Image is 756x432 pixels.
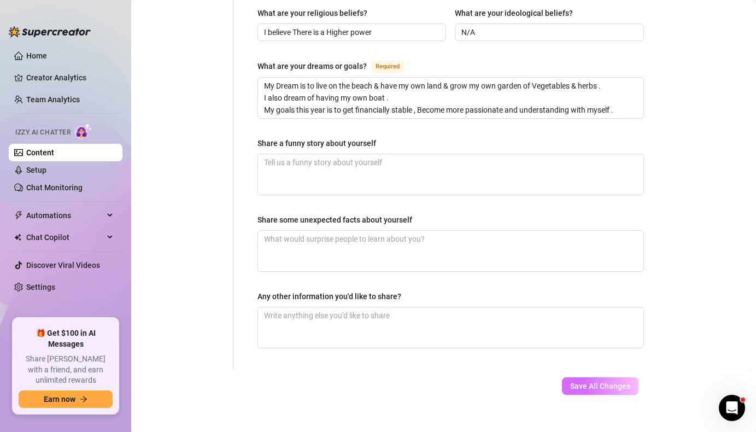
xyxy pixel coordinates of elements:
div: Share a funny story about yourself [257,137,376,149]
label: Any other information you'd like to share? [257,290,409,302]
div: Share some unexpected facts about yourself [257,214,412,226]
button: Save All Changes [562,377,638,395]
img: AI Chatter [75,123,92,139]
iframe: Intercom live chat [719,395,745,421]
span: Required [371,61,404,73]
span: Share [PERSON_NAME] with a friend, and earn unlimited rewards [19,354,113,386]
a: Content [26,148,54,157]
textarea: Share some unexpected facts about yourself [258,231,643,271]
span: Save All Changes [570,382,630,390]
a: Discover Viral Videos [26,261,100,270]
a: Chat Monitoring [26,183,83,192]
span: Earn now [44,395,75,404]
a: Team Analytics [26,95,80,104]
button: Earn nowarrow-right [19,390,113,408]
span: Izzy AI Chatter [15,127,71,138]
textarea: What are your dreams or goals? [258,78,643,118]
textarea: Share a funny story about yourself [258,154,643,195]
a: Home [26,51,47,60]
label: Share some unexpected facts about yourself [257,214,420,226]
img: logo-BBDzfeDw.svg [9,26,91,37]
div: What are your ideological beliefs? [455,7,573,19]
label: What are your dreams or goals? [257,60,416,73]
span: thunderbolt [14,211,23,220]
img: Chat Copilot [14,233,21,241]
input: What are your ideological beliefs? [461,26,635,38]
div: Any other information you'd like to share? [257,290,401,302]
a: Settings [26,283,55,291]
span: Chat Copilot [26,229,104,246]
input: What are your religious beliefs? [264,26,437,38]
div: What are your religious beliefs? [257,7,367,19]
textarea: Any other information you'd like to share? [258,307,643,348]
label: Share a funny story about yourself [257,137,384,149]
a: Creator Analytics [26,69,114,86]
label: What are your ideological beliefs? [455,7,581,19]
a: Setup [26,166,46,174]
span: 🎁 Get $100 in AI Messages [19,328,113,349]
div: What are your dreams or goals? [257,60,367,72]
label: What are your religious beliefs? [257,7,375,19]
span: Automations [26,207,104,224]
span: arrow-right [80,395,87,403]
